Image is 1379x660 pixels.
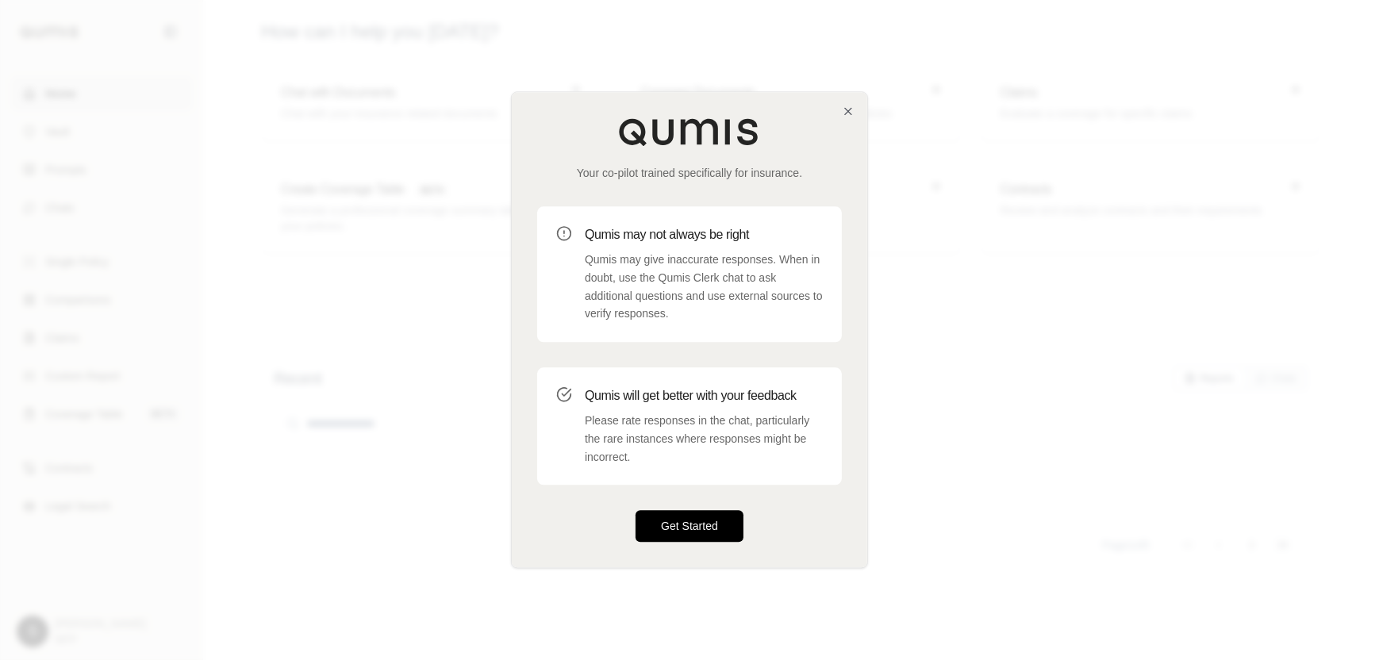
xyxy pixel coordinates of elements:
[537,165,842,181] p: Your co-pilot trained specifically for insurance.
[618,117,761,146] img: Qumis Logo
[636,511,743,543] button: Get Started
[585,251,823,323] p: Qumis may give inaccurate responses. When in doubt, use the Qumis Clerk chat to ask additional qu...
[585,412,823,466] p: Please rate responses in the chat, particularly the rare instances where responses might be incor...
[585,225,823,244] h3: Qumis may not always be right
[585,386,823,405] h3: Qumis will get better with your feedback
